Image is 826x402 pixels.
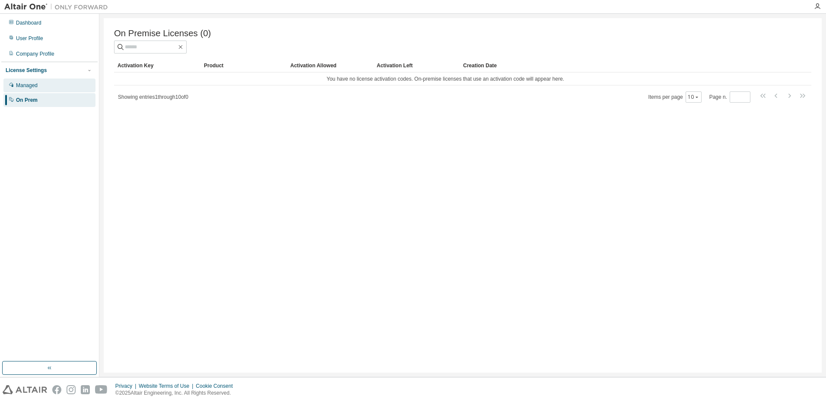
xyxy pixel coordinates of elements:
div: Managed [16,82,38,89]
p: © 2025 Altair Engineering, Inc. All Rights Reserved. [115,389,238,397]
div: Activation Left [377,59,456,72]
img: youtube.svg [95,385,108,394]
div: Product [204,59,283,72]
div: Creation Date [463,59,773,72]
div: Activation Allowed [290,59,370,72]
div: License Settings [6,67,47,74]
div: On Prem [16,97,38,104]
div: User Profile [16,35,43,42]
img: altair_logo.svg [3,385,47,394]
img: facebook.svg [52,385,61,394]
button: 10 [688,94,699,100]
img: Altair One [4,3,112,11]
div: Cookie Consent [196,383,238,389]
div: Dashboard [16,19,41,26]
td: You have no license activation codes. On-premise licenses that use an activation code will appear... [114,72,777,85]
div: Privacy [115,383,139,389]
div: Activation Key [118,59,197,72]
span: Showing entries 1 through 10 of 0 [118,94,188,100]
img: linkedin.svg [81,385,90,394]
span: On Premise Licenses (0) [114,28,211,38]
div: Company Profile [16,50,54,57]
img: instagram.svg [67,385,76,394]
span: Page n. [709,91,750,103]
div: Website Terms of Use [139,383,196,389]
span: Items per page [648,91,702,103]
